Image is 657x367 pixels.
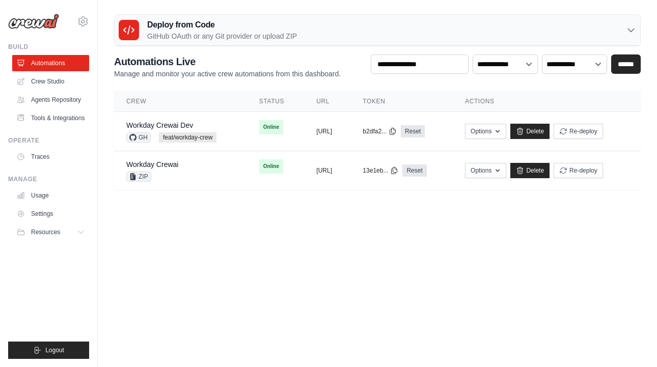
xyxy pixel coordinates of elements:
img: Logo [8,14,59,29]
span: GH [126,132,151,143]
th: Crew [114,91,247,112]
a: Agents Repository [12,92,89,108]
button: Logout [8,342,89,359]
th: Token [350,91,453,112]
button: Options [465,124,506,139]
th: URL [304,91,350,112]
a: Reset [402,164,426,177]
a: Delete [510,163,550,178]
button: Re-deploy [554,124,603,139]
a: Reset [401,125,425,137]
a: Delete [510,124,550,139]
button: 13e1eb... [363,166,398,175]
th: Status [247,91,304,112]
a: Settings [12,206,89,222]
span: Online [259,120,283,134]
span: Resources [31,228,60,236]
h2: Automations Live [114,54,341,69]
a: Automations [12,55,89,71]
a: Workday Crewai Dev [126,121,193,129]
a: Usage [12,187,89,204]
div: Build [8,43,89,51]
th: Actions [453,91,641,112]
span: Logout [45,346,64,354]
span: feat/workday-crew [159,132,216,143]
span: Online [259,159,283,174]
button: b2dfa2... [363,127,397,135]
button: Options [465,163,506,178]
h3: Deploy from Code [147,19,297,31]
button: Re-deploy [554,163,603,178]
div: Manage [8,175,89,183]
p: GitHub OAuth or any Git provider or upload ZIP [147,31,297,41]
p: Manage and monitor your active crew automations from this dashboard. [114,69,341,79]
a: Workday Crewai [126,160,178,168]
a: Crew Studio [12,73,89,90]
span: ZIP [126,172,151,182]
a: Tools & Integrations [12,110,89,126]
div: Operate [8,136,89,145]
button: Resources [12,224,89,240]
a: Traces [12,149,89,165]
